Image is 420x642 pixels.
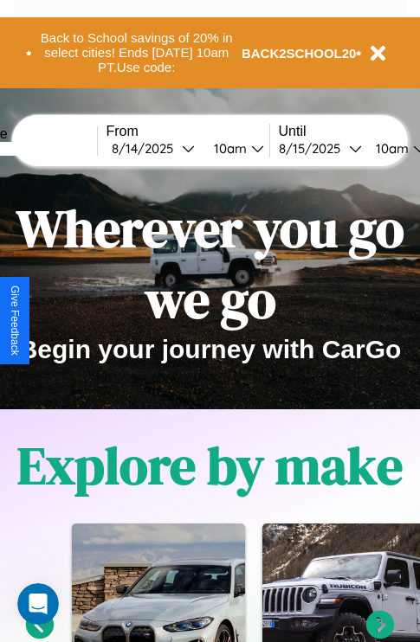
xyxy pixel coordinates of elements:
[32,26,242,80] button: Back to School savings of 20% in select cities! Ends [DATE] 10am PT.Use code:
[17,430,403,501] h1: Explore by make
[112,140,182,157] div: 8 / 14 / 2025
[367,140,413,157] div: 10am
[9,286,21,356] div: Give Feedback
[107,139,200,157] button: 8/14/2025
[17,583,59,625] iframe: Intercom live chat
[205,140,251,157] div: 10am
[279,140,349,157] div: 8 / 15 / 2025
[242,46,357,61] b: BACK2SCHOOL20
[200,139,269,157] button: 10am
[107,124,269,139] label: From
